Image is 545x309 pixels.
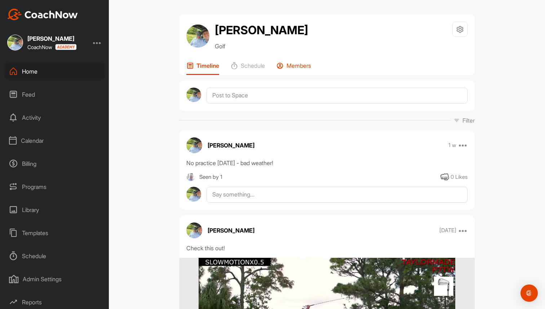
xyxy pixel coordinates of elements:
p: Members [287,62,311,69]
img: avatar [186,137,202,153]
h2: [PERSON_NAME] [215,22,308,39]
div: Programs [4,178,106,196]
div: [PERSON_NAME] [27,36,76,41]
img: avatar [186,88,201,102]
img: avatar [186,187,201,202]
div: Feed [4,85,106,103]
div: CoachNow [27,44,76,50]
div: Admin Settings [4,270,106,288]
div: Calendar [4,132,106,150]
div: 0 Likes [451,173,468,181]
p: Timeline [196,62,219,69]
img: square_ba4e90239117e792175be6548d556f79.jpg [186,173,195,182]
div: Library [4,201,106,219]
div: Check this out! [186,244,468,252]
p: Schedule [241,62,265,69]
div: Templates [4,224,106,242]
div: Open Intercom Messenger [520,284,538,302]
div: Home [4,62,106,80]
p: Golf [215,42,308,50]
img: avatar [186,25,209,48]
div: Activity [4,109,106,127]
p: [PERSON_NAME] [208,141,254,150]
div: Schedule [4,247,106,265]
img: avatar [186,222,202,238]
p: [PERSON_NAME] [208,226,254,235]
img: CoachNow acadmey [55,44,76,50]
div: Seen by 1 [199,173,222,182]
p: Filter [462,116,475,125]
img: CoachNow [7,9,78,20]
p: 1 w [448,142,456,149]
img: square_60f0c87aa5657eed2d697613c659ab83.jpg [7,35,23,50]
div: No practice [DATE] - bad weather! [186,159,468,167]
div: Billing [4,155,106,173]
p: [DATE] [439,227,456,234]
